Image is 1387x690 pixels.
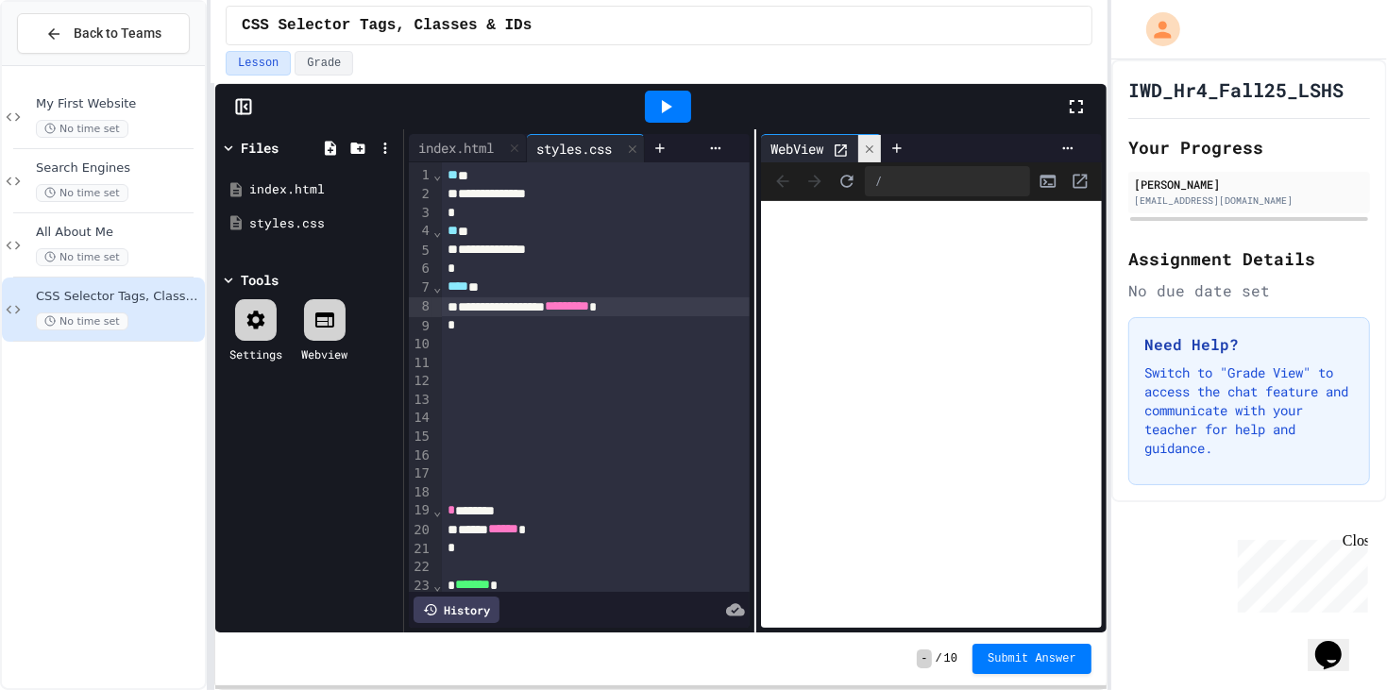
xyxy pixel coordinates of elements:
[988,651,1076,666] span: Submit Answer
[917,649,931,668] span: -
[249,180,397,199] div: index.html
[17,13,190,54] button: Back to Teams
[527,139,621,159] div: styles.css
[1126,8,1185,51] div: My Account
[432,279,442,295] span: Fold line
[36,312,128,330] span: No time set
[414,597,499,623] div: History
[36,160,201,177] span: Search Engines
[1144,333,1354,356] h3: Need Help?
[1144,363,1354,458] p: Switch to "Grade View" to access the chat feature and communicate with your teacher for help and ...
[409,138,503,158] div: index.html
[36,248,128,266] span: No time set
[1066,167,1094,195] button: Open in new tab
[36,120,128,138] span: No time set
[409,501,432,520] div: 19
[409,446,432,465] div: 16
[409,391,432,410] div: 13
[432,224,442,239] span: Fold line
[74,24,161,43] span: Back to Teams
[409,483,432,502] div: 18
[409,521,432,540] div: 20
[409,242,432,261] div: 5
[295,51,353,76] button: Grade
[36,184,128,202] span: No time set
[432,503,442,518] span: Fold line
[865,166,1030,196] div: /
[944,651,957,666] span: 10
[432,167,442,182] span: Fold line
[226,51,291,76] button: Lesson
[1134,194,1364,208] div: [EMAIL_ADDRESS][DOMAIN_NAME]
[1128,134,1370,160] h2: Your Progress
[409,204,432,223] div: 3
[1128,76,1344,103] h1: IWD_Hr4_Fall25_LSHS
[761,201,1102,629] iframe: Web Preview
[409,278,432,297] div: 7
[409,428,432,446] div: 15
[409,354,432,373] div: 11
[409,317,432,336] div: 9
[761,139,833,159] div: WebView
[241,138,279,158] div: Files
[409,166,432,185] div: 1
[1034,167,1062,195] button: Console
[409,558,432,577] div: 22
[241,270,279,290] div: Tools
[936,651,942,666] span: /
[409,577,432,596] div: 23
[769,167,797,195] span: Back
[801,167,829,195] span: Forward
[229,345,282,362] div: Settings
[409,260,432,278] div: 6
[973,644,1091,674] button: Submit Answer
[833,167,861,195] button: Refresh
[761,134,882,162] div: WebView
[1134,176,1364,193] div: [PERSON_NAME]
[1308,614,1368,671] iframe: chat widget
[409,464,432,483] div: 17
[8,8,130,120] div: Chat with us now!Close
[409,222,432,241] div: 4
[409,409,432,428] div: 14
[409,335,432,354] div: 10
[36,225,201,241] span: All About Me
[432,578,442,593] span: Fold line
[1128,245,1370,272] h2: Assignment Details
[36,289,201,305] span: CSS Selector Tags, Classes & IDs
[1230,532,1368,613] iframe: chat widget
[409,372,432,391] div: 12
[249,214,397,233] div: styles.css
[409,185,432,204] div: 2
[409,134,527,162] div: index.html
[1128,279,1370,302] div: No due date set
[409,297,432,316] div: 8
[36,96,201,112] span: My First Website
[242,14,532,37] span: CSS Selector Tags, Classes & IDs
[409,540,432,559] div: 21
[301,345,347,362] div: Webview
[527,134,645,162] div: styles.css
